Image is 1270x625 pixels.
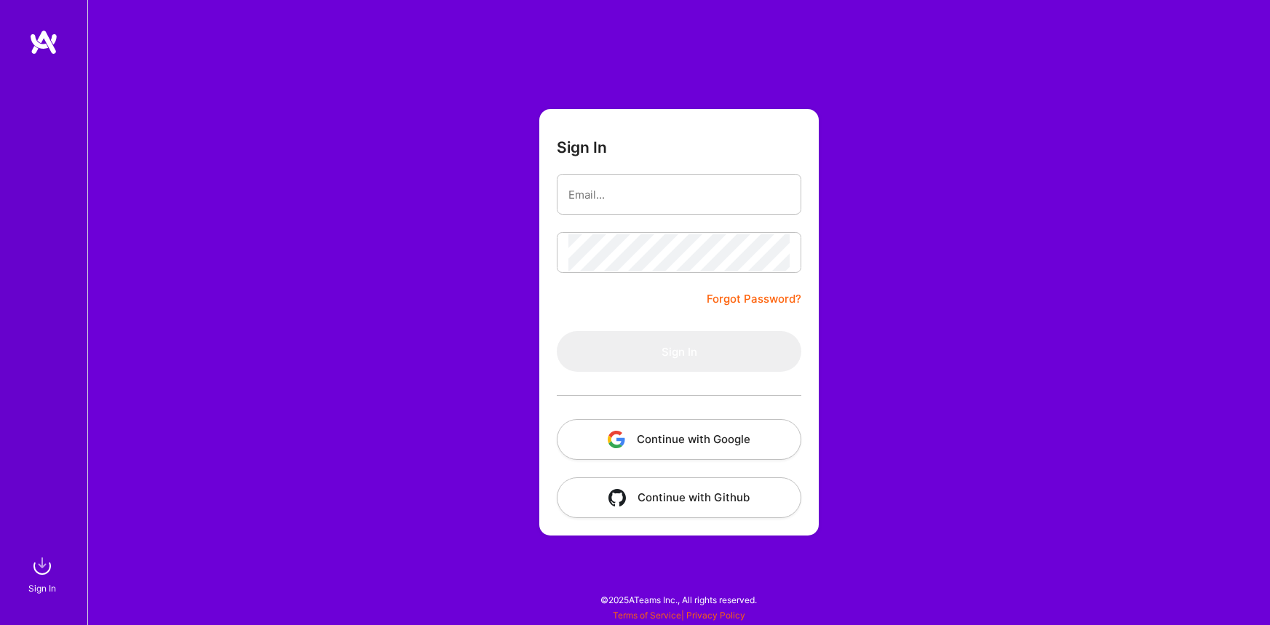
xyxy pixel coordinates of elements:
[557,331,801,372] button: Sign In
[608,431,625,448] img: icon
[707,290,801,308] a: Forgot Password?
[87,581,1270,618] div: © 2025 ATeams Inc., All rights reserved.
[613,610,681,621] a: Terms of Service
[686,610,745,621] a: Privacy Policy
[28,552,57,581] img: sign in
[557,138,607,156] h3: Sign In
[29,29,58,55] img: logo
[557,419,801,460] button: Continue with Google
[31,552,57,596] a: sign inSign In
[613,610,745,621] span: |
[568,176,790,213] input: Email...
[28,581,56,596] div: Sign In
[557,477,801,518] button: Continue with Github
[608,489,626,506] img: icon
